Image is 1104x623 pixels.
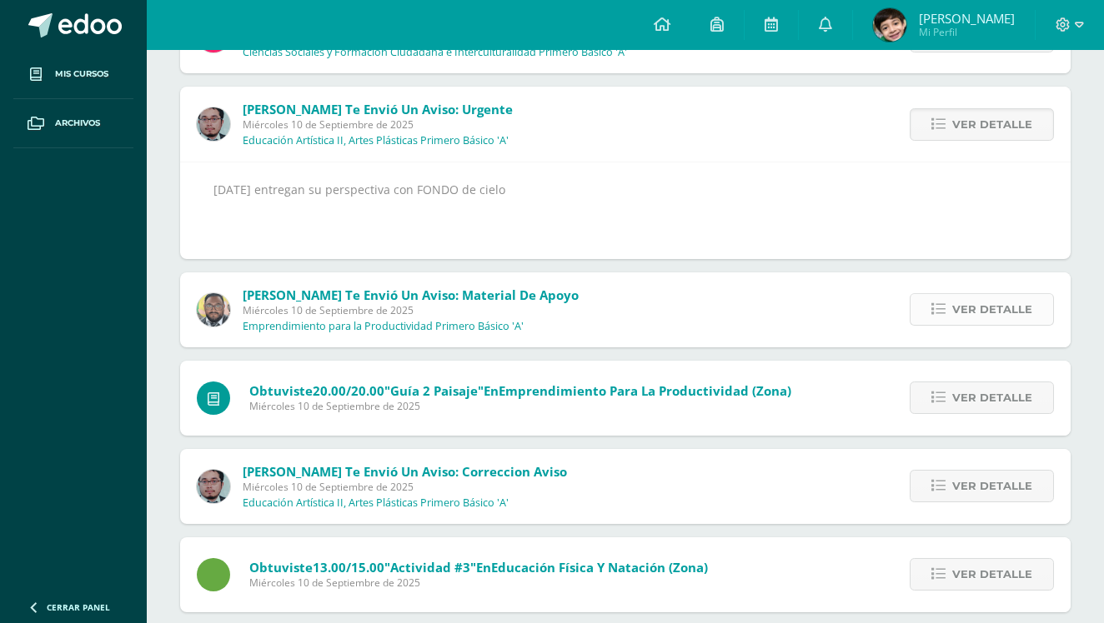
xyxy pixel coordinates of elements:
span: "Guía 2 Paisaje" [384,382,484,399]
p: Ciencias Sociales y Formación Ciudadana e Interculturalidad Primero Básico 'A' [243,46,627,59]
span: [PERSON_NAME] te envió un aviso: Material de apoyo [243,287,579,303]
span: Miércoles 10 de Septiembre de 2025 [249,399,791,413]
span: Miércoles 10 de Septiembre de 2025 [243,303,579,317]
p: Emprendimiento para la Productividad Primero Básico 'A' [243,320,524,333]
div: [DATE] entregan su perspectiva con FONDO de cielo [213,179,1037,242]
span: Ver detalle [952,471,1032,501]
span: Archivos [55,117,100,130]
span: 13.00/15.00 [313,559,384,576]
img: 5fac68162d5e1b6fbd390a6ac50e103d.png [197,470,230,503]
img: 712781701cd376c1a616437b5c60ae46.png [197,293,230,326]
img: 82336863d7536c2c92357bf518fcffdf.png [873,8,906,42]
span: Miércoles 10 de Septiembre de 2025 [243,117,513,132]
p: Educación Artística II, Artes Plásticas Primero Básico 'A' [243,496,509,510]
a: Archivos [13,99,133,148]
span: 20.00/20.00 [313,382,384,399]
span: Cerrar panel [47,601,110,613]
a: Mis cursos [13,50,133,99]
span: Ver detalle [952,294,1032,325]
span: Obtuviste en [249,382,791,399]
span: Ver detalle [952,382,1032,413]
span: Emprendimiento para la Productividad (Zona) [499,382,791,399]
span: Mi Perfil [919,25,1015,39]
img: 5fac68162d5e1b6fbd390a6ac50e103d.png [197,107,230,141]
span: Mis cursos [55,67,108,81]
span: Obtuviste en [249,559,708,576]
span: Miércoles 10 de Septiembre de 2025 [243,480,567,494]
span: [PERSON_NAME] te envió un aviso: Urgente [243,101,513,117]
span: [PERSON_NAME] [919,10,1015,27]
span: "Actividad #3" [384,559,476,576]
span: Miércoles 10 de Septiembre de 2025 [249,576,708,590]
span: [PERSON_NAME] te envió un aviso: Correccion Aviso [243,463,567,480]
span: Ver detalle [952,559,1032,590]
span: Educación Física y Natación (Zona) [491,559,708,576]
p: Educación Artística II, Artes Plásticas Primero Básico 'A' [243,134,509,147]
span: Ver detalle [952,109,1032,140]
